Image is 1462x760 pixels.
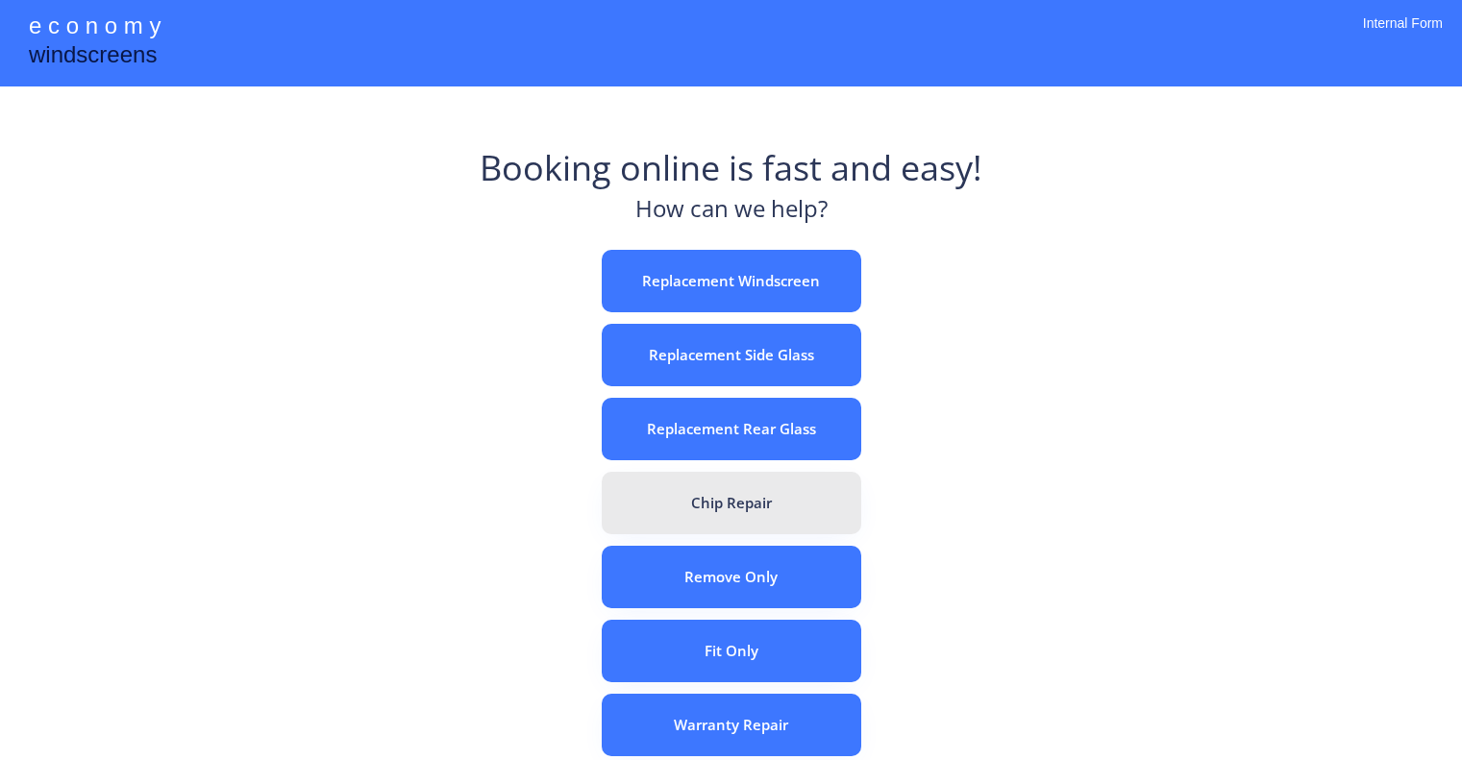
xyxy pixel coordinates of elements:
div: Internal Form [1363,14,1443,58]
button: Replacement Side Glass [602,324,861,386]
div: windscreens [29,38,157,76]
button: Remove Only [602,546,861,608]
button: Replacement Windscreen [602,250,861,312]
div: How can we help? [635,192,828,235]
button: Warranty Repair [602,694,861,756]
button: Fit Only [602,620,861,682]
button: Replacement Rear Glass [602,398,861,460]
button: Chip Repair [602,472,861,534]
div: Booking online is fast and easy! [480,144,982,192]
div: e c o n o m y [29,10,161,46]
